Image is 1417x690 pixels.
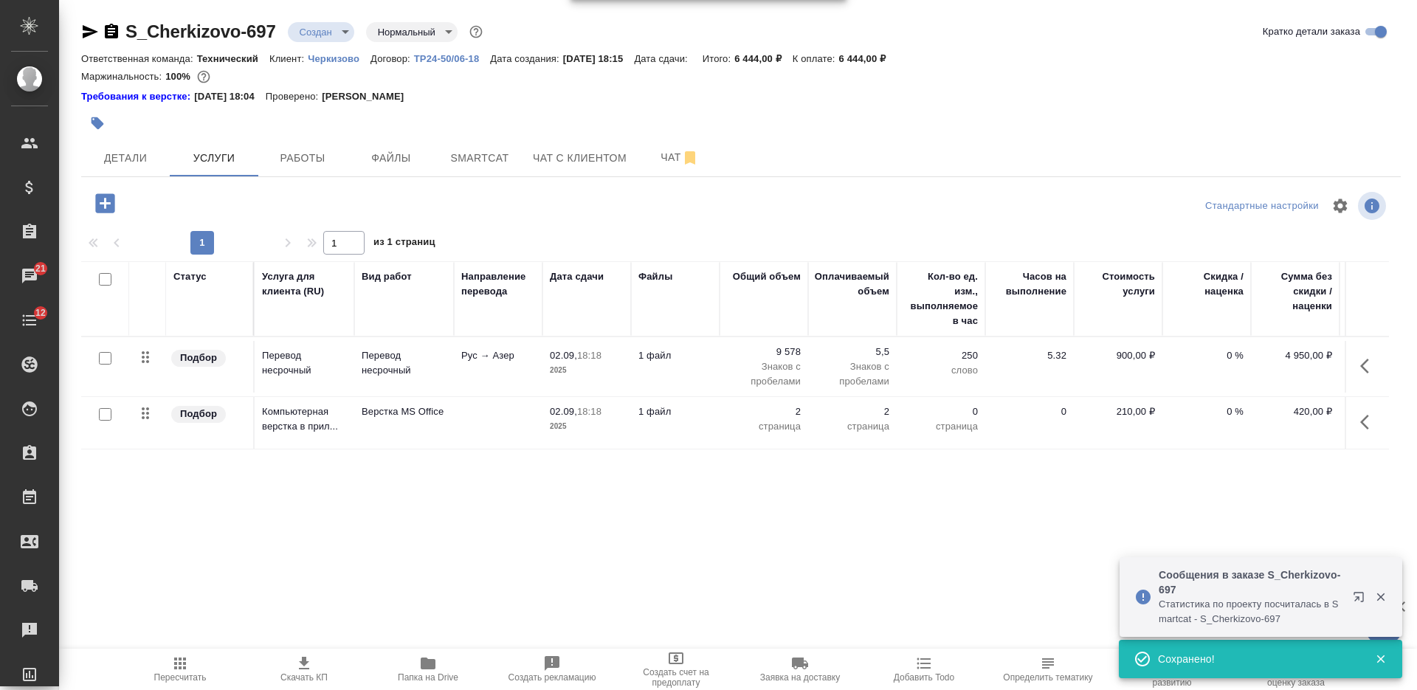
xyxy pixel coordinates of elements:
p: [DATE] 18:04 [194,89,266,104]
div: Стоимость услуги [1081,269,1155,299]
p: 2 [727,404,801,419]
p: 210,00 ₽ [1081,404,1155,419]
span: Чат [644,148,715,167]
p: 18:18 [577,350,601,361]
svg: Отписаться [681,149,699,167]
p: Cтатистика по проекту посчиталась в Smartcat - S_Cherkizovo-697 [1159,597,1343,627]
p: 6 444,00 ₽ [734,53,793,64]
p: Проверено: [266,89,323,104]
p: Черкизово [308,53,370,64]
div: Дата сдачи [550,269,604,284]
p: 4 950,00 ₽ [1258,348,1332,363]
div: Оплачиваемый объем [815,269,889,299]
p: 1 файл [638,348,712,363]
p: 1 файл [638,404,712,419]
p: К оплате: [793,53,839,64]
button: Скопировать ссылку для ЯМессенджера [81,23,99,41]
p: Итого: [703,53,734,64]
span: из 1 страниц [373,233,435,255]
p: страница [816,419,889,434]
p: страница [727,419,801,434]
a: S_Cherkizovo-697 [125,21,276,41]
p: 0 % [1170,348,1244,363]
a: Требования к верстке: [81,89,194,104]
p: 02.09, [550,350,577,361]
p: 18:18 [577,406,601,417]
span: Посмотреть информацию [1358,192,1389,220]
button: Закрыть [1365,652,1396,666]
span: Услуги [179,149,249,168]
a: Черкизово [308,52,370,64]
p: страница [904,419,978,434]
p: 0 % [1170,404,1244,419]
p: Технический [197,53,269,64]
div: Файлы [638,269,672,284]
p: Клиент: [269,53,308,64]
p: Знаков с пробелами [816,359,889,389]
p: 2025 [550,363,624,378]
span: 21 [27,261,55,276]
button: Добавить тэг [81,107,114,139]
button: Закрыть [1365,590,1396,604]
p: Верстка MS Office [362,404,447,419]
button: Показать кнопки [1351,348,1387,384]
button: Скопировать ссылку [103,23,120,41]
p: 250 [904,348,978,363]
p: 0 [904,404,978,419]
span: Настроить таблицу [1323,188,1358,224]
p: слово [904,363,978,378]
p: Знаков с пробелами [727,359,801,389]
p: 9 578 [727,345,801,359]
p: Договор: [370,53,414,64]
div: Вид работ [362,269,412,284]
span: Работы [267,149,338,168]
p: Сообщения в заказе S_Cherkizovo-697 [1159,567,1343,597]
button: Создан [295,26,337,38]
div: Общий объем [733,269,801,284]
p: Рус → Азер [461,348,535,363]
div: Сумма без скидки / наценки [1258,269,1332,314]
div: Скидка / наценка [1170,269,1244,299]
button: Добавить услугу [85,188,125,218]
button: Открыть в новой вкладке [1344,582,1379,618]
div: Создан [366,22,458,42]
button: Доп статусы указывают на важность/срочность заказа [466,22,486,41]
p: Дата сдачи: [634,53,691,64]
p: 420,00 ₽ [1258,404,1332,419]
div: Статус [173,269,207,284]
span: Кратко детали заказа [1263,24,1360,39]
div: Направление перевода [461,269,535,299]
p: 2025 [550,419,624,434]
span: Файлы [356,149,427,168]
p: Подбор [180,351,217,365]
p: Подбор [180,407,217,421]
p: 6 444,00 ₽ [839,53,897,64]
p: 100% [165,71,194,82]
button: Показать кнопки [1351,404,1387,440]
span: Smartcat [444,149,515,168]
div: Услуга для клиента (RU) [262,269,347,299]
p: 2 [816,404,889,419]
div: Часов на выполнение [993,269,1066,299]
div: Создан [288,22,354,42]
p: Компьютерная верстка в прил... [262,404,347,434]
p: Маржинальность: [81,71,165,82]
p: 900,00 ₽ [1081,348,1155,363]
td: 5.32 [985,341,1074,393]
button: Нормальный [373,26,440,38]
p: [PERSON_NAME] [322,89,415,104]
td: 0 [985,397,1074,449]
p: [DATE] 18:15 [563,53,635,64]
p: ТР24-50/06-18 [414,53,491,64]
p: Перевод несрочный [362,348,447,378]
p: Ответственная команда: [81,53,197,64]
p: 02.09, [550,406,577,417]
p: Перевод несрочный [262,348,347,378]
span: Чат с клиентом [533,149,627,168]
a: 12 [4,302,55,339]
div: Сохранено! [1158,652,1353,666]
div: split button [1201,195,1323,218]
p: Дата создания: [490,53,562,64]
button: 0.00 RUB; [194,67,213,86]
a: 21 [4,258,55,294]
